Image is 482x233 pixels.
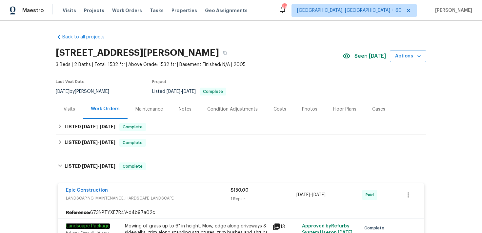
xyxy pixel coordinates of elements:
[100,124,115,129] span: [DATE]
[56,156,426,177] div: LISTED [DATE]-[DATE]Complete
[354,53,386,59] span: Seen [DATE]
[22,7,44,14] span: Maestro
[66,223,110,229] em: Landscape Package
[432,7,472,14] span: [PERSON_NAME]
[372,106,385,113] div: Cases
[56,34,119,40] a: Back to all projects
[63,7,76,14] span: Visits
[112,7,142,14] span: Work Orders
[56,80,85,84] span: Last Visit Date
[364,225,387,231] span: Complete
[82,124,98,129] span: [DATE]
[82,140,115,145] span: -
[296,192,326,198] span: -
[171,7,197,14] span: Properties
[120,139,145,146] span: Complete
[84,7,104,14] span: Projects
[312,193,326,197] span: [DATE]
[58,207,424,219] div: 673NPTYXE7R4V-d4b97a02c
[82,124,115,129] span: -
[56,88,117,95] div: by [PERSON_NAME]
[200,90,226,94] span: Complete
[100,164,115,168] span: [DATE]
[205,7,248,14] span: Geo Assignments
[65,162,115,170] h6: LISTED
[167,89,196,94] span: -
[150,8,164,13] span: Tasks
[152,89,226,94] span: Listed
[66,188,108,193] a: Epic Construction
[82,164,115,168] span: -
[231,188,249,193] span: $150.00
[207,106,258,113] div: Condition Adjustments
[273,106,286,113] div: Costs
[82,140,98,145] span: [DATE]
[64,106,75,113] div: Visits
[152,80,167,84] span: Project
[120,163,145,170] span: Complete
[395,52,421,60] span: Actions
[65,139,115,147] h6: LISTED
[66,209,90,216] b: Reference:
[302,106,317,113] div: Photos
[282,4,287,11] div: 448
[56,135,426,151] div: LISTED [DATE]-[DATE]Complete
[120,124,145,130] span: Complete
[272,223,298,231] div: 13
[179,106,191,113] div: Notes
[333,106,356,113] div: Floor Plans
[66,195,231,201] span: LANDSCAPING_MAINTENANCE, HARDSCAPE_LANDSCAPE
[82,164,98,168] span: [DATE]
[390,50,426,62] button: Actions
[296,193,310,197] span: [DATE]
[100,140,115,145] span: [DATE]
[135,106,163,113] div: Maintenance
[297,7,402,14] span: [GEOGRAPHIC_DATA], [GEOGRAPHIC_DATA] + 60
[366,192,376,198] span: Paid
[65,123,115,131] h6: LISTED
[167,89,180,94] span: [DATE]
[231,196,296,202] div: 1 Repair
[56,119,426,135] div: LISTED [DATE]-[DATE]Complete
[56,50,219,56] h2: [STREET_ADDRESS][PERSON_NAME]
[56,61,343,68] span: 3 Beds | 2 Baths | Total: 1532 ft² | Above Grade: 1532 ft² | Basement Finished: N/A | 2005
[182,89,196,94] span: [DATE]
[56,89,70,94] span: [DATE]
[219,47,231,59] button: Copy Address
[91,106,120,112] div: Work Orders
